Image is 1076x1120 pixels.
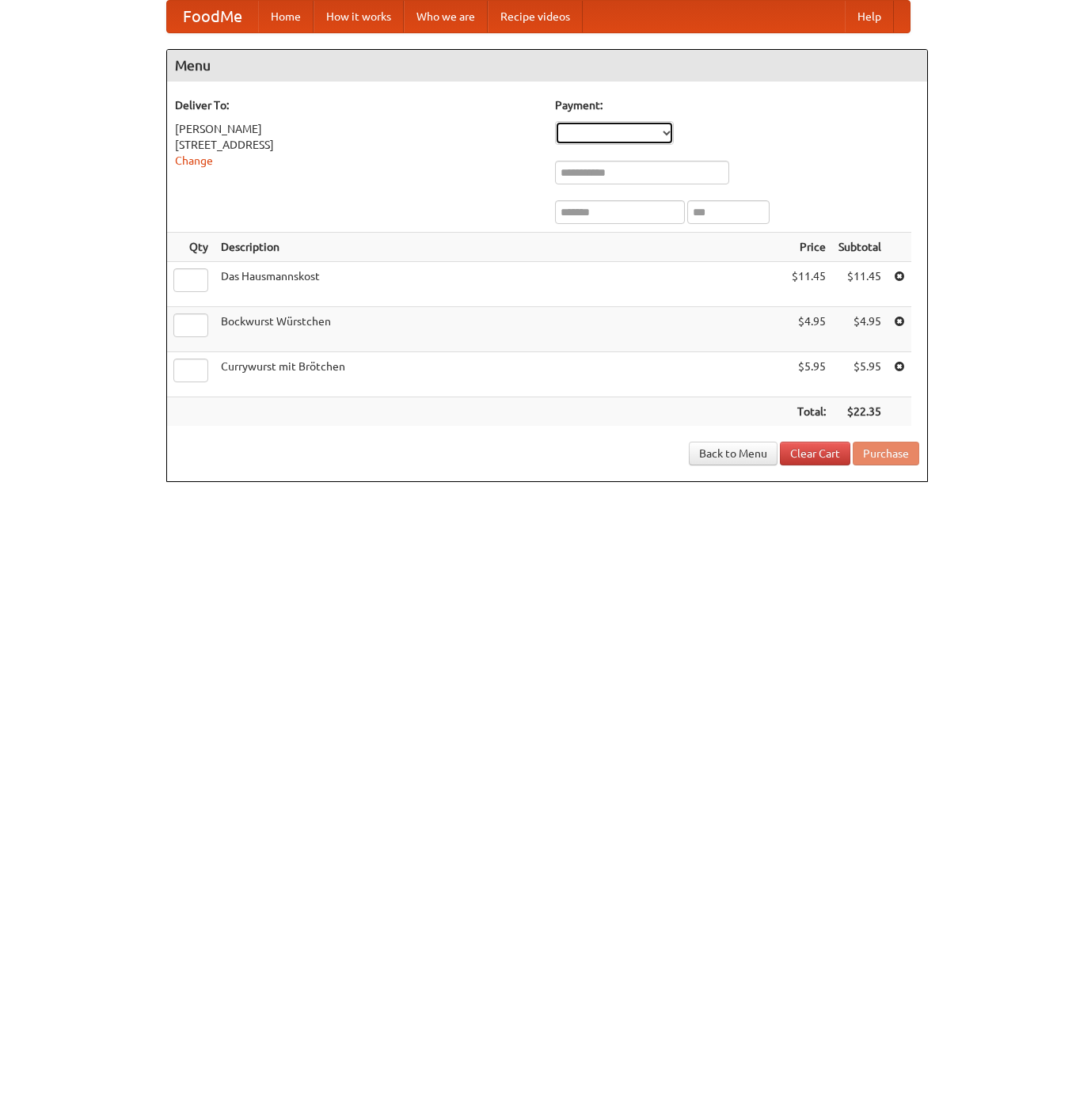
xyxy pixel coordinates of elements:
[689,442,778,465] a: Back to Menu
[175,97,539,113] h5: Deliver To:
[175,137,539,153] div: [STREET_ADDRESS]
[785,233,832,262] th: Price
[832,233,888,262] th: Subtotal
[215,352,785,397] td: Currywurst mit Brötchen
[215,233,785,262] th: Description
[175,121,539,137] div: [PERSON_NAME]
[832,352,888,397] td: $5.95
[845,1,894,32] a: Help
[555,97,919,113] h5: Payment:
[404,1,488,32] a: Who we are
[785,397,832,427] th: Total:
[785,352,832,397] td: $5.95
[832,397,888,427] th: $22.35
[853,442,919,465] button: Purchase
[175,154,213,167] a: Change
[785,262,832,307] td: $11.45
[167,50,927,82] h4: Menu
[488,1,583,32] a: Recipe videos
[832,262,888,307] td: $11.45
[780,442,850,465] a: Clear Cart
[785,307,832,352] td: $4.95
[215,307,785,352] td: Bockwurst Würstchen
[314,1,404,32] a: How it works
[215,262,785,307] td: Das Hausmannskost
[167,233,215,262] th: Qty
[167,1,258,32] a: FoodMe
[258,1,314,32] a: Home
[832,307,888,352] td: $4.95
